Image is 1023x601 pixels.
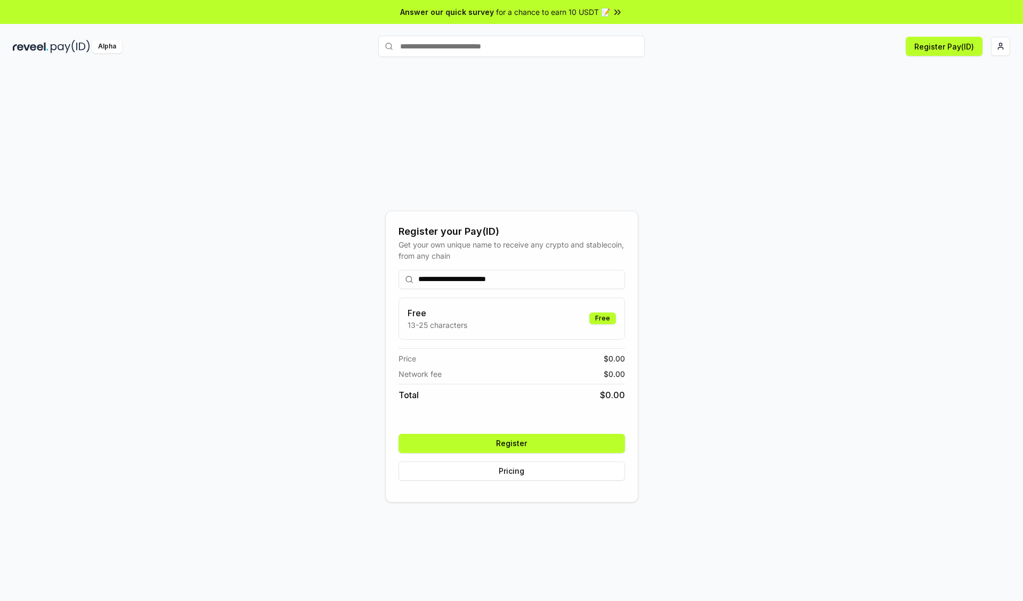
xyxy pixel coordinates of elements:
[399,434,625,453] button: Register
[906,37,983,56] button: Register Pay(ID)
[13,40,48,53] img: reveel_dark
[92,40,122,53] div: Alpha
[496,6,610,18] span: for a chance to earn 10 USDT 📝
[400,6,494,18] span: Answer our quick survey
[604,368,625,380] span: $ 0.00
[408,307,467,319] h3: Free
[51,40,90,53] img: pay_id
[399,368,442,380] span: Network fee
[399,389,419,401] span: Total
[604,353,625,364] span: $ 0.00
[589,312,616,324] div: Free
[399,353,416,364] span: Price
[600,389,625,401] span: $ 0.00
[399,224,625,239] div: Register your Pay(ID)
[399,462,625,481] button: Pricing
[408,319,467,331] p: 13-25 characters
[399,239,625,261] div: Get your own unique name to receive any crypto and stablecoin, from any chain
